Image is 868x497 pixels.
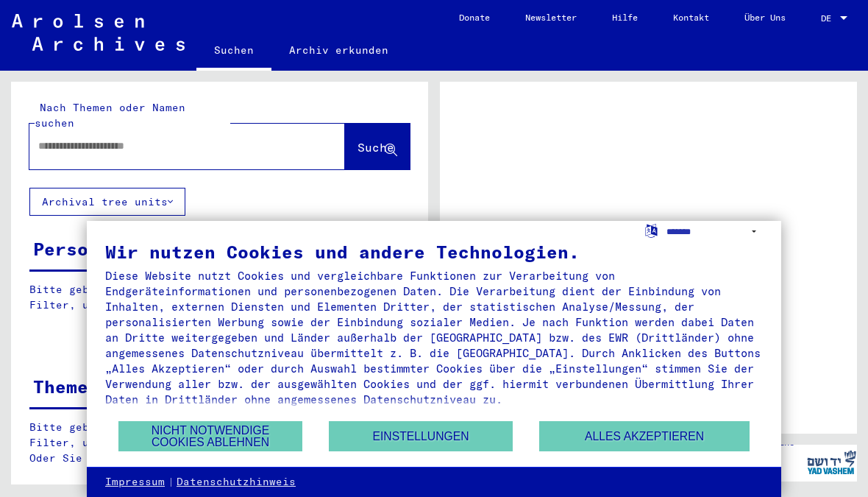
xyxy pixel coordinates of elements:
[644,223,659,237] label: Sprache auswählen
[118,421,302,451] button: Nicht notwendige Cookies ablehnen
[105,243,763,261] div: Wir nutzen Cookies und andere Technologien.
[35,101,185,130] mat-label: Nach Themen oder Namen suchen
[329,421,513,451] button: Einstellungen
[29,420,410,466] p: Bitte geben Sie einen Suchbegriff ein oder nutzen Sie die Filter, um Suchertreffer zu erhalten. O...
[12,14,185,51] img: Arolsen_neg.svg
[33,373,99,400] div: Themen
[804,444,859,481] img: yv_logo.png
[105,268,763,407] div: Diese Website nutzt Cookies und vergleichbare Funktionen zur Verarbeitung von Endgeräteinformatio...
[29,282,409,313] p: Bitte geben Sie einen Suchbegriff ein oder nutzen Sie die Filter, um Suchertreffer zu erhalten.
[357,140,394,155] span: Suche
[539,421,750,451] button: Alles akzeptieren
[821,13,837,24] span: DE
[345,124,410,169] button: Suche
[29,188,185,216] button: Archival tree units
[271,32,406,68] a: Archiv erkunden
[33,236,121,262] div: Personen
[666,221,763,242] select: Sprache auswählen
[196,32,271,71] a: Suchen
[177,475,296,490] a: Datenschutzhinweis
[105,475,165,490] a: Impressum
